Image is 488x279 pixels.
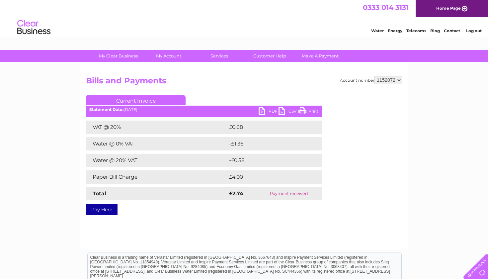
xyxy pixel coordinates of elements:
a: PDF [259,107,279,117]
a: My Account [141,50,196,62]
td: -£1.36 [227,137,307,150]
a: CSV [279,107,298,117]
td: Payment received [256,187,322,200]
a: Energy [388,28,402,33]
div: [DATE] [86,107,322,112]
h2: Bills and Payments [86,76,402,89]
a: 0333 014 3131 [363,3,409,12]
a: My Clear Business [91,50,146,62]
a: Print [298,107,318,117]
a: Telecoms [406,28,426,33]
td: VAT @ 20% [86,121,227,134]
div: Account number [340,76,402,84]
a: Pay Here [86,204,118,215]
a: Current Invoice [86,95,186,105]
td: £4.00 [227,170,306,184]
td: Water @ 0% VAT [86,137,227,150]
div: Clear Business is a trading name of Verastar Limited (registered in [GEOGRAPHIC_DATA] No. 3667643... [88,4,401,32]
a: Water [371,28,384,33]
a: Contact [444,28,460,33]
td: Paper Bill Charge [86,170,227,184]
strong: Total [93,190,106,197]
td: Water @ 20% VAT [86,154,227,167]
td: £0.68 [227,121,306,134]
a: Blog [430,28,440,33]
a: Services [192,50,247,62]
strong: £2.74 [229,190,243,197]
img: logo.png [17,17,51,38]
a: Customer Help [242,50,297,62]
a: Log out [466,28,482,33]
td: -£0.58 [227,154,308,167]
a: Make A Payment [293,50,348,62]
b: Statement Date: [89,107,123,112]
